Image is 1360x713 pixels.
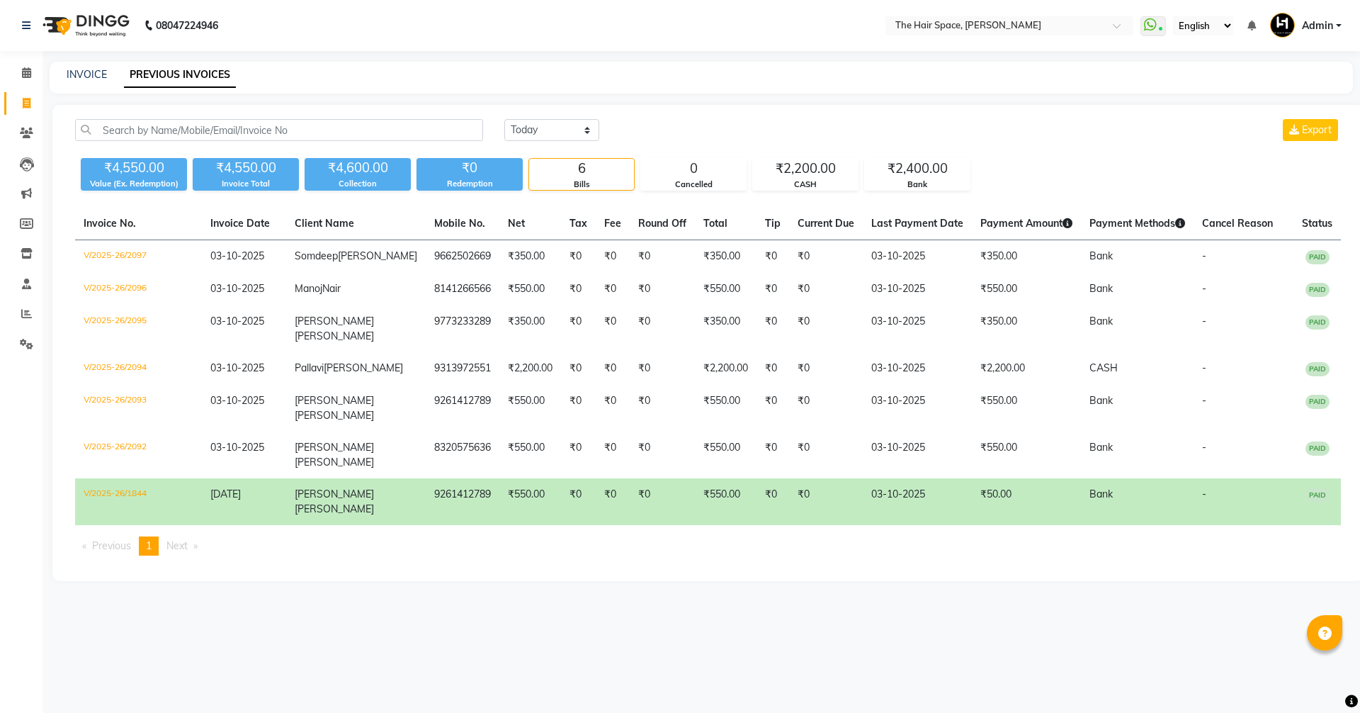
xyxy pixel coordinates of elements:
[1300,656,1346,699] iframe: chat widget
[596,305,630,352] td: ₹0
[695,478,756,525] td: ₹550.00
[561,240,596,274] td: ₹0
[81,158,187,178] div: ₹4,550.00
[529,179,634,191] div: Bills
[1089,282,1113,295] span: Bank
[756,352,789,385] td: ₹0
[1202,441,1206,454] span: -
[863,432,972,478] td: 03-10-2025
[75,385,202,432] td: V/2025-26/2093
[210,282,264,295] span: 03-10-2025
[426,478,499,525] td: 9261412789
[36,6,133,45] img: logo
[426,305,499,352] td: 9773233289
[630,273,695,305] td: ₹0
[756,478,789,525] td: ₹0
[434,217,485,230] span: Mobile No.
[695,432,756,478] td: ₹550.00
[305,158,411,178] div: ₹4,600.00
[753,179,858,191] div: CASH
[1202,488,1206,500] span: -
[146,539,152,552] span: 1
[561,432,596,478] td: ₹0
[765,217,781,230] span: Tip
[561,305,596,352] td: ₹0
[1089,315,1113,327] span: Bank
[1202,394,1206,407] span: -
[529,159,634,179] div: 6
[166,539,188,552] span: Next
[630,385,695,432] td: ₹0
[295,217,354,230] span: Client Name
[972,352,1081,385] td: ₹2,200.00
[210,441,264,454] span: 03-10-2025
[1202,249,1206,262] span: -
[789,432,863,478] td: ₹0
[561,273,596,305] td: ₹0
[1302,123,1332,136] span: Export
[630,352,695,385] td: ₹0
[156,6,218,45] b: 08047224946
[210,249,264,262] span: 03-10-2025
[1305,395,1330,409] span: PAID
[1302,18,1333,33] span: Admin
[508,217,525,230] span: Net
[798,217,854,230] span: Current Due
[1305,250,1330,264] span: PAID
[789,385,863,432] td: ₹0
[295,503,374,515] span: [PERSON_NAME]
[416,158,523,178] div: ₹0
[789,478,863,525] td: ₹0
[499,432,561,478] td: ₹550.00
[499,240,561,274] td: ₹350.00
[863,273,972,305] td: 03-10-2025
[193,158,299,178] div: ₹4,550.00
[295,249,338,262] span: Somdeep
[641,179,746,191] div: Cancelled
[499,305,561,352] td: ₹350.00
[75,305,202,352] td: V/2025-26/2095
[756,432,789,478] td: ₹0
[1089,361,1118,374] span: CASH
[305,178,411,190] div: Collection
[499,385,561,432] td: ₹550.00
[295,441,374,454] span: [PERSON_NAME]
[295,394,374,407] span: [PERSON_NAME]
[863,305,972,352] td: 03-10-2025
[561,478,596,525] td: ₹0
[324,361,403,374] span: [PERSON_NAME]
[124,62,236,88] a: PREVIOUS INVOICES
[210,217,270,230] span: Invoice Date
[789,240,863,274] td: ₹0
[1202,315,1206,327] span: -
[1089,217,1185,230] span: Payment Methods
[596,273,630,305] td: ₹0
[789,305,863,352] td: ₹0
[1202,361,1206,374] span: -
[972,305,1081,352] td: ₹350.00
[75,352,202,385] td: V/2025-26/2094
[630,432,695,478] td: ₹0
[416,178,523,190] div: Redemption
[863,352,972,385] td: 03-10-2025
[972,432,1081,478] td: ₹550.00
[426,385,499,432] td: 9261412789
[84,217,136,230] span: Invoice No.
[695,240,756,274] td: ₹350.00
[1302,217,1332,230] span: Status
[426,432,499,478] td: 8320575636
[871,217,963,230] span: Last Payment Date
[596,240,630,274] td: ₹0
[1305,362,1330,376] span: PAID
[703,217,727,230] span: Total
[1305,315,1330,330] span: PAID
[865,159,970,179] div: ₹2,400.00
[863,385,972,432] td: 03-10-2025
[210,315,264,327] span: 03-10-2025
[789,352,863,385] td: ₹0
[753,159,858,179] div: ₹2,200.00
[295,409,374,422] span: [PERSON_NAME]
[499,273,561,305] td: ₹550.00
[756,305,789,352] td: ₹0
[756,240,789,274] td: ₹0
